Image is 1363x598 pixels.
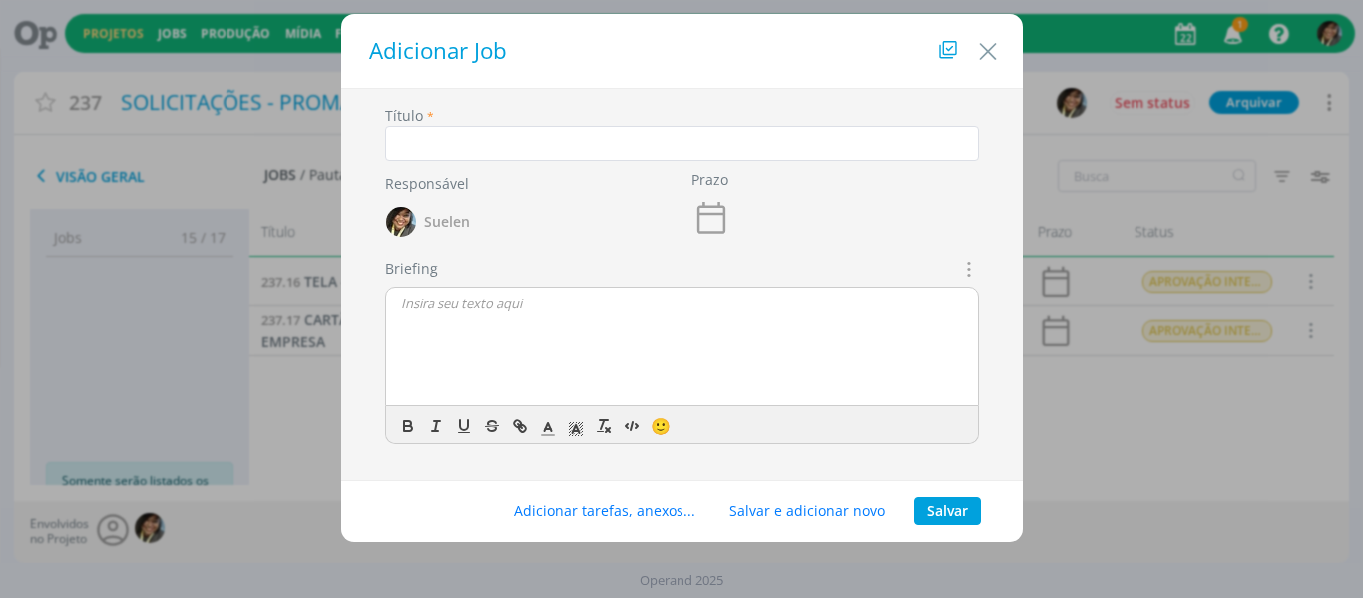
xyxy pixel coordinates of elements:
[385,258,438,279] label: Briefing
[651,415,671,437] span: 🙂
[386,207,416,237] img: S
[385,173,469,194] label: Responsável
[691,169,728,190] label: Prazo
[385,105,423,126] label: Título
[361,34,1003,68] h1: Adicionar Job
[646,414,674,438] button: 🙂
[341,14,1023,542] div: dialog
[501,497,708,525] button: Adicionar tarefas, anexos...
[534,414,562,438] span: Cor do Texto
[716,497,898,525] button: Salvar e adicionar novo
[914,497,981,525] button: Salvar
[424,215,470,229] span: Suelen
[385,202,471,242] button: SSuelen
[973,27,1003,67] button: Close
[562,414,590,438] span: Cor de Fundo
